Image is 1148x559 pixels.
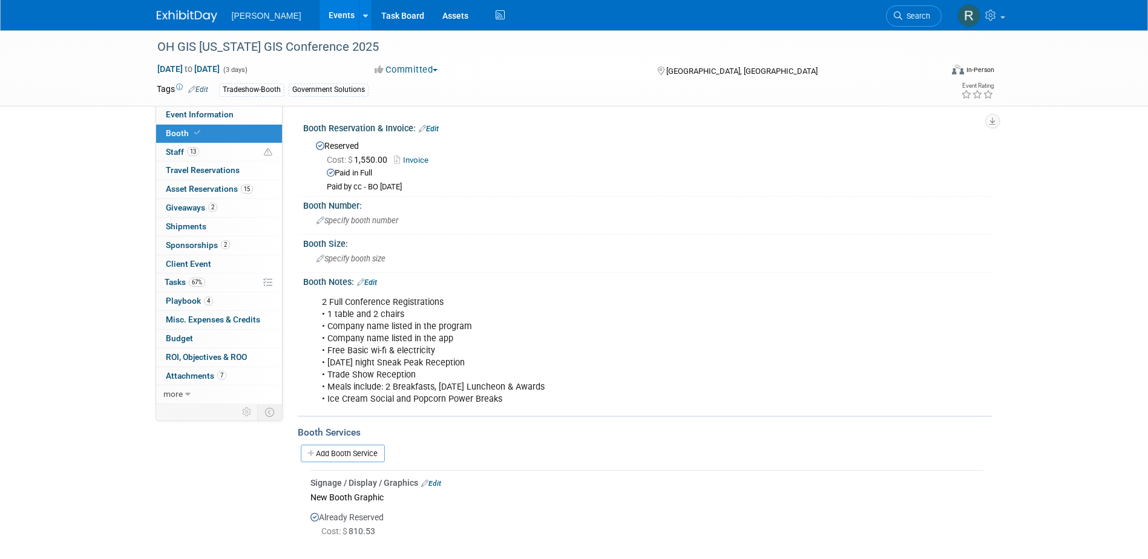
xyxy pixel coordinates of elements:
span: Shipments [166,221,206,231]
span: 15 [241,185,253,194]
span: Specify booth number [317,216,398,225]
a: Sponsorships2 [156,237,282,255]
a: Edit [357,278,377,287]
div: Paid in Full [327,168,983,179]
span: Tasks [165,277,205,287]
span: (3 days) [222,66,248,74]
div: Event Rating [961,83,994,89]
div: In-Person [966,65,994,74]
div: New Booth Graphic [310,489,983,505]
span: Budget [166,333,193,343]
a: Search [886,5,942,27]
td: Personalize Event Tab Strip [237,404,258,420]
div: Paid by cc - BO [DATE] [327,182,983,192]
span: 2 [221,240,230,249]
a: Edit [421,479,441,488]
a: Giveaways2 [156,199,282,217]
a: Budget [156,330,282,348]
i: Booth reservation complete [194,129,200,136]
span: Attachments [166,371,226,381]
span: Event Information [166,110,234,119]
a: Event Information [156,106,282,124]
a: more [156,385,282,404]
span: 2 [208,203,217,212]
img: Format-Inperson.png [952,65,964,74]
a: Attachments7 [156,367,282,385]
div: Reserved [312,137,983,192]
span: Travel Reservations [166,165,240,175]
div: Booth Notes: [303,273,992,289]
div: Booth Services [298,426,992,439]
span: Sponsorships [166,240,230,250]
div: Government Solutions [289,83,369,96]
span: [DATE] [DATE] [157,64,220,74]
span: 7 [217,371,226,380]
span: Cost: $ [327,155,354,165]
span: Playbook [166,296,213,306]
button: Committed [370,64,442,76]
div: Booth Number: [303,197,992,212]
div: Booth Size: [303,235,992,250]
span: Potential Scheduling Conflict -- at least one attendee is tagged in another overlapping event. [264,147,272,158]
img: ExhibitDay [157,10,217,22]
span: 67% [189,278,205,287]
a: Booth [156,125,282,143]
span: Giveaways [166,203,217,212]
span: [PERSON_NAME] [232,11,301,21]
span: 1,550.00 [327,155,392,165]
a: Edit [188,85,208,94]
a: Client Event [156,255,282,273]
span: Asset Reservations [166,184,253,194]
a: Travel Reservations [156,162,282,180]
span: to [183,64,194,74]
div: Already Reserved [310,505,983,548]
img: Rebecca Deis [957,4,980,27]
span: Cost: $ [321,526,349,536]
span: 4 [204,296,213,306]
a: Staff13 [156,143,282,162]
div: OH GIS [US_STATE] GIS Conference 2025 [153,36,923,58]
a: Shipments [156,218,282,236]
a: Playbook4 [156,292,282,310]
a: ROI, Objectives & ROO [156,348,282,367]
a: Add Booth Service [301,445,385,462]
a: Tasks67% [156,273,282,292]
span: Misc. Expenses & Credits [166,315,260,324]
a: Misc. Expenses & Credits [156,311,282,329]
td: Tags [157,83,208,97]
span: [GEOGRAPHIC_DATA], [GEOGRAPHIC_DATA] [666,67,818,76]
div: Booth Reservation & Invoice: [303,119,992,135]
span: Booth [166,128,203,138]
td: Toggle Event Tabs [257,404,282,420]
div: Tradeshow-Booth [219,83,284,96]
a: Edit [419,125,439,133]
div: Signage / Display / Graphics [310,477,983,489]
a: Invoice [394,155,435,165]
a: Asset Reservations15 [156,180,282,198]
span: 13 [187,147,199,156]
span: Client Event [166,259,211,269]
span: more [163,389,183,399]
div: Event Format [870,63,995,81]
span: 810.53 [321,526,380,536]
span: Search [902,11,930,21]
span: ROI, Objectives & ROO [166,352,247,362]
span: Specify booth size [317,254,385,263]
div: 2 Full Conference Registrations • 1 table and 2 chairs • Company name listed in the program • Com... [313,290,859,412]
span: Staff [166,147,199,157]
